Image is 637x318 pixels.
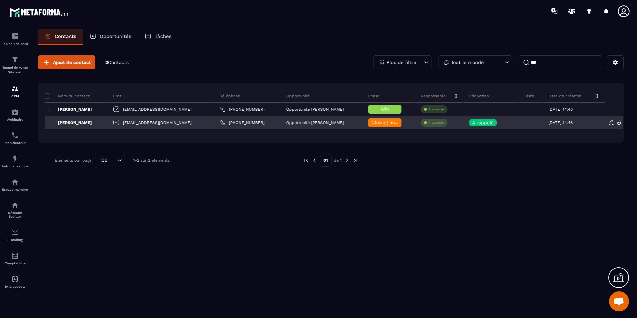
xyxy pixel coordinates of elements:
[133,158,170,163] p: 1-2 sur 2 éléments
[320,154,331,167] p: 01
[2,173,28,196] a: automationsautomationsEspace membre
[113,93,124,99] p: Email
[428,107,444,112] p: À associe
[11,131,19,139] img: scheduler
[548,93,581,99] p: Date de création
[100,33,131,39] p: Opportunités
[53,59,91,66] span: Ajout de contact
[9,6,69,18] img: logo
[11,178,19,186] img: automations
[2,141,28,145] p: Planificateur
[108,60,129,65] span: Contacts
[138,29,178,45] a: Tâches
[95,153,125,168] div: Search for option
[2,261,28,265] p: Comptabilité
[451,60,484,65] p: Tout le monde
[11,56,19,64] img: formation
[11,108,19,116] img: automations
[525,93,534,99] p: Liste
[2,126,28,150] a: schedulerschedulerPlanificateur
[421,93,446,99] p: Responsable
[220,107,265,112] a: [PHONE_NUMBER]
[220,93,240,99] p: Téléphone
[371,120,409,125] span: Closing en cours
[55,158,92,163] p: Éléments par page
[368,93,379,99] p: Phase
[11,85,19,93] img: formation
[428,120,444,125] p: À associe
[2,247,28,270] a: accountantaccountantComptabilité
[11,252,19,260] img: accountant
[286,107,344,112] p: Opportunité [PERSON_NAME]
[45,120,92,125] p: [PERSON_NAME]
[334,158,342,163] p: de 1
[352,157,358,163] img: next
[11,32,19,40] img: formation
[548,120,573,125] p: [DATE] 14:46
[83,29,138,45] a: Opportunités
[386,60,416,65] p: Plus de filtre
[105,59,129,66] p: 2
[11,275,19,283] img: automations
[11,201,19,209] img: social-network
[548,107,573,112] p: [DATE] 14:46
[110,157,116,164] input: Search for option
[303,157,309,163] img: prev
[220,120,265,125] a: [PHONE_NUMBER]
[2,188,28,191] p: Espace membre
[2,94,28,98] p: CRM
[2,223,28,247] a: emailemailE-mailing
[2,118,28,121] p: Webinaire
[380,106,389,112] span: Win
[286,93,310,99] p: Opportunité
[2,164,28,168] p: Automatisations
[286,120,344,125] p: Opportunité [PERSON_NAME]
[312,157,318,163] img: prev
[344,157,350,163] img: next
[2,51,28,80] a: formationformationTunnel de vente Site web
[155,33,172,39] p: Tâches
[2,150,28,173] a: automationsautomationsAutomatisations
[2,211,28,218] p: Réseaux Sociaux
[98,157,110,164] span: 100
[11,228,19,236] img: email
[609,291,629,311] div: Ouvrir le chat
[2,65,28,75] p: Tunnel de vente Site web
[469,93,489,99] p: Étiquettes
[2,42,28,46] p: Tableau de bord
[11,155,19,163] img: automations
[38,29,83,45] a: Contacts
[55,33,76,39] p: Contacts
[2,80,28,103] a: formationformationCRM
[2,103,28,126] a: automationsautomationsWebinaire
[2,196,28,223] a: social-networksocial-networkRéseaux Sociaux
[2,285,28,288] p: IA prospects
[38,55,95,69] button: Ajout de contact
[2,27,28,51] a: formationformationTableau de bord
[45,93,90,99] p: Nom du contact
[45,107,92,112] p: [PERSON_NAME]
[472,120,494,125] p: A rappelé
[2,238,28,242] p: E-mailing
